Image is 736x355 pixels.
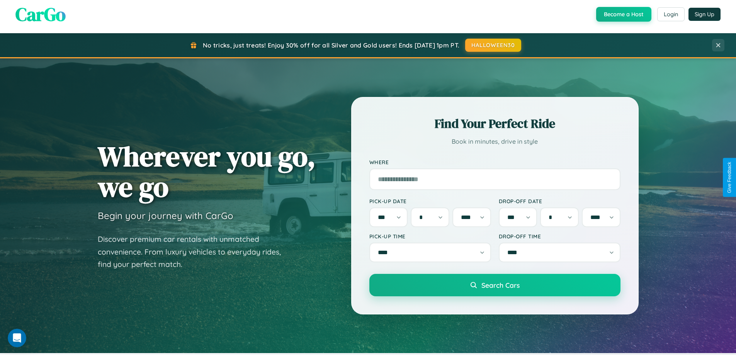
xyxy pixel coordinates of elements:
label: Drop-off Time [499,233,620,239]
h3: Begin your journey with CarGo [98,210,233,221]
button: Sign Up [688,8,721,21]
button: Search Cars [369,274,620,296]
button: Become a Host [596,7,651,22]
label: Where [369,159,620,165]
label: Pick-up Time [369,233,491,239]
span: No tricks, just treats! Enjoy 30% off for all Silver and Gold users! Ends [DATE] 1pm PT. [203,41,459,49]
label: Pick-up Date [369,198,491,204]
h1: Wherever you go, we go [98,141,316,202]
button: Login [657,7,685,21]
h2: Find Your Perfect Ride [369,115,620,132]
label: Drop-off Date [499,198,620,204]
span: Search Cars [481,281,520,289]
p: Book in minutes, drive in style [369,136,620,147]
div: Give Feedback [727,162,732,193]
button: HALLOWEEN30 [465,39,521,52]
iframe: Intercom live chat [8,329,26,347]
p: Discover premium car rentals with unmatched convenience. From luxury vehicles to everyday rides, ... [98,233,291,271]
span: CarGo [15,2,66,27]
